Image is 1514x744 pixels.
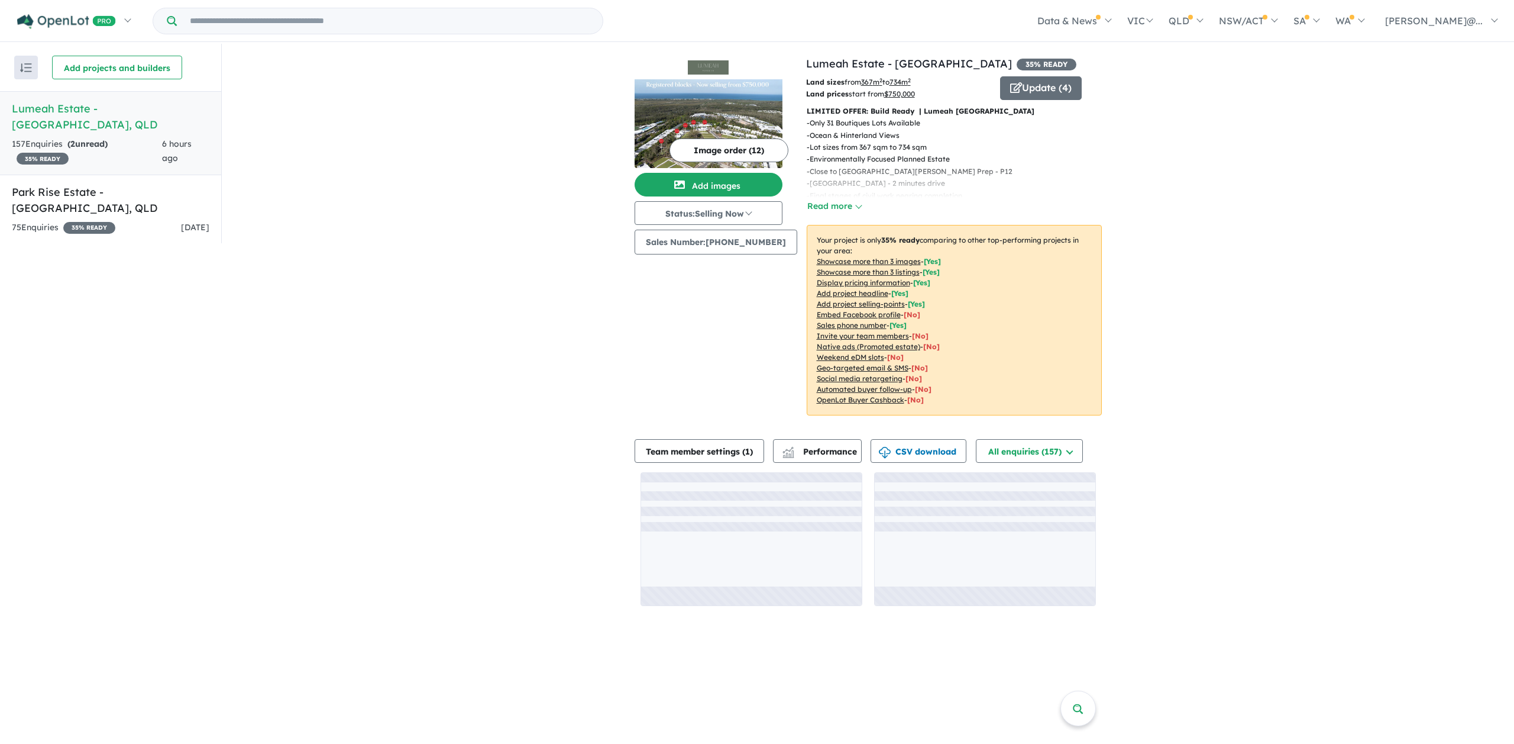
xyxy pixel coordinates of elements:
span: [DATE] [181,222,209,233]
u: OpenLot Buyer Cashback [817,395,904,404]
u: Add project selling-points [817,299,905,308]
u: Showcase more than 3 listings [817,268,920,276]
u: Native ads (Promoted estate) [817,342,920,351]
button: Add projects and builders [52,56,182,79]
span: Performance [784,446,857,457]
span: [No] [905,374,922,383]
u: Geo-targeted email & SMS [817,363,908,372]
button: Read more [807,199,862,213]
span: [ No ] [904,310,920,319]
img: sort.svg [20,63,32,72]
p: Your project is only comparing to other top-performing projects in your area: - - - - - - - - - -... [807,225,1102,416]
u: Display pricing information [817,278,910,287]
button: Add images [635,173,782,197]
u: Showcase more than 3 images [817,257,921,266]
p: start from [806,88,991,100]
span: 35 % READY [63,222,115,234]
span: [ Yes ] [908,299,925,308]
u: Invite your team members [817,331,909,340]
u: Automated buyer follow-up [817,385,912,394]
img: bar-chart.svg [782,450,794,458]
span: 35 % READY [1017,59,1076,70]
span: [ Yes ] [889,321,907,330]
sup: 2 [908,77,911,83]
a: Lumeah Estate - [GEOGRAPHIC_DATA] [806,57,1012,70]
p: from [806,76,991,88]
u: 734 m [889,78,911,86]
div: 157 Enquir ies [12,137,162,166]
div: 75 Enquir ies [12,221,115,235]
span: [No] [907,395,924,404]
u: Embed Facebook profile [817,310,901,319]
button: Sales Number:[PHONE_NUMBER] [635,230,797,255]
button: Status:Selling Now [635,201,782,225]
button: Performance [773,439,862,463]
span: [ Yes ] [924,257,941,266]
u: Sales phone number [817,321,887,330]
span: [No] [911,363,928,372]
p: LIMITED OFFER: Build Ready | Lumeah [GEOGRAPHIC_DATA] [807,105,1102,117]
u: Weekend eDM slots [817,353,884,362]
u: 367 m [861,78,882,86]
a: Lumeah Estate - Peregian Springs LogoLumeah Estate - Peregian Springs [635,56,782,168]
h5: Lumeah Estate - [GEOGRAPHIC_DATA] , QLD [12,101,209,133]
b: Land prices [806,89,849,98]
button: Image order (12) [669,139,788,162]
button: All enquiries (157) [976,439,1083,463]
span: [No] [887,353,904,362]
sup: 2 [879,77,882,83]
span: [No] [915,385,931,394]
b: 35 % ready [881,236,920,244]
span: 6 hours ago [162,139,192,163]
img: Openlot PRO Logo White [17,14,116,29]
button: Update (4) [1000,76,1082,100]
span: 35 % READY [17,153,69,165]
p: - Lot sizes from 367 sqm to 734 sqm [807,141,1022,153]
p: - Environmentally Focused Planned Estate [807,153,1022,165]
span: [ Yes ] [923,268,940,276]
p: - Ocean & Hinterland Views [807,130,1022,141]
img: Lumeah Estate - Peregian Springs Logo [639,60,778,75]
input: Try estate name, suburb, builder or developer [179,8,600,34]
u: Social media retargeting [817,374,902,383]
img: line-chart.svg [782,447,793,453]
img: download icon [879,447,891,459]
span: [No] [923,342,940,351]
u: $ 750,000 [884,89,915,98]
h5: Park Rise Estate - [GEOGRAPHIC_DATA] , QLD [12,184,209,216]
span: [ No ] [912,331,929,340]
span: [ Yes ] [891,289,908,298]
p: - Final stages of civil work nearing completion [807,190,1022,202]
img: Lumeah Estate - Peregian Springs [635,79,782,168]
span: to [882,78,911,86]
p: - [GEOGRAPHIC_DATA] - 2 minutes drive [807,178,1022,189]
span: [ Yes ] [913,278,930,287]
u: Add project headline [817,289,888,298]
span: 2 [70,139,75,149]
strong: ( unread) [67,139,108,149]
span: [PERSON_NAME]@... [1385,15,1483,27]
button: Team member settings (1) [635,439,764,463]
p: - Only 31 Boutiques Lots Available [807,117,1022,129]
p: - Close to [GEOGRAPHIC_DATA][PERSON_NAME] Prep - P12 [807,166,1022,178]
b: Land sizes [806,78,845,86]
span: 1 [745,446,750,457]
button: CSV download [871,439,966,463]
